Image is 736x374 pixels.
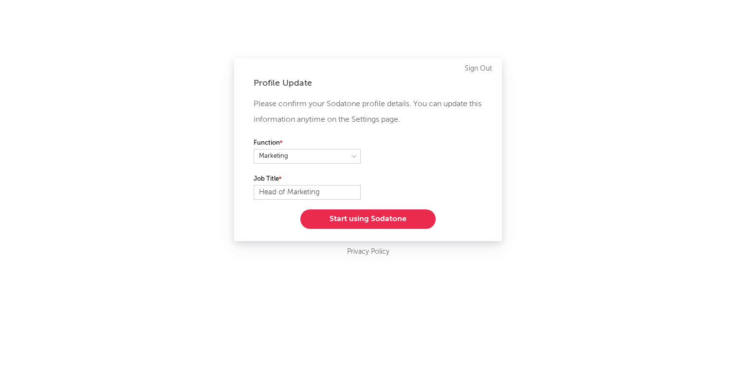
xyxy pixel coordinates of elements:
p: Please confirm your Sodatone profile details. You can update this information anytime on the Sett... [254,96,482,128]
a: Privacy Policy [347,246,389,258]
a: Sign Out [465,63,492,75]
label: Function [254,137,361,149]
button: Start using Sodatone [300,209,436,229]
label: Job Title [254,173,361,185]
div: Profile Update [254,77,482,89]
